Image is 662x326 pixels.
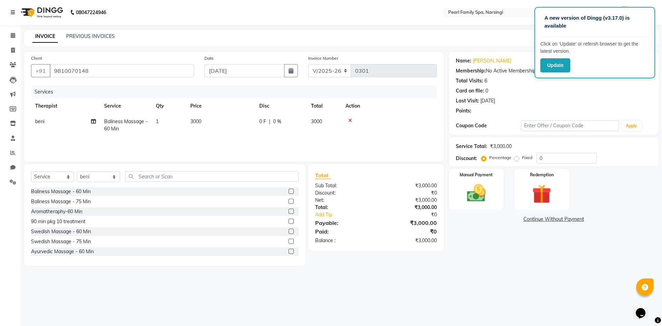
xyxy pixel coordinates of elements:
[204,55,214,61] label: Date
[622,121,641,131] button: Apply
[540,58,570,72] button: Update
[484,77,487,85] div: 6
[35,118,44,125] span: beni
[31,188,91,195] div: Baliness Massage - 60 Min
[156,118,159,125] span: 1
[376,182,442,189] div: ₹3,000.00
[456,143,487,150] div: Service Total:
[50,64,194,77] input: Search by Name/Mobile/Email/Code
[259,118,266,125] span: 0 F
[32,86,442,98] div: Services
[387,211,442,218] div: ₹0
[255,98,307,114] th: Disc
[310,219,376,227] div: Payable:
[273,118,281,125] span: 0 %
[456,67,486,75] div: Membership:
[190,118,201,125] span: 3000
[460,172,493,178] label: Manual Payment
[376,237,442,244] div: ₹3,000.00
[31,98,100,114] th: Therapist
[269,118,270,125] span: |
[480,97,495,105] div: [DATE]
[456,57,471,65] div: Name:
[489,155,511,161] label: Percentage
[461,182,492,204] img: _cash.svg
[456,122,521,129] div: Coupon Code
[633,298,655,319] iframe: chat widget
[308,55,338,61] label: Invoice Number
[31,238,91,245] div: Swedish Massage - 75 Min
[376,204,442,211] div: ₹3,000.00
[186,98,255,114] th: Price
[450,216,657,223] a: Continue Without Payment
[456,77,483,85] div: Total Visits:
[31,64,50,77] button: +91
[310,189,376,197] div: Discount:
[310,197,376,204] div: Net:
[152,98,186,114] th: Qty
[522,155,532,161] label: Fixed
[18,3,65,22] img: logo
[456,107,471,115] div: Points:
[456,87,484,95] div: Card on file:
[310,182,376,189] div: Sub Total:
[76,3,106,22] b: 08047224946
[544,14,645,30] p: A new version of Dingg (v3.17.0) is available
[31,208,82,215] div: Aromatheraphy-60 Min
[31,248,94,255] div: Ayurvedic Massage - 60 Min
[456,155,477,162] div: Discount:
[485,87,488,95] div: 0
[315,172,331,179] span: Total
[311,118,322,125] span: 3000
[376,219,442,227] div: ₹3,000.00
[31,228,91,235] div: Swedish Massage - 60 Min
[104,118,148,132] span: Baliness Massage - 60 Min
[376,189,442,197] div: ₹0
[31,218,86,225] div: 90 min pkg 10 treatment
[618,6,630,18] img: Admin
[456,97,479,105] div: Last Visit:
[376,197,442,204] div: ₹3,000.00
[100,98,152,114] th: Service
[125,171,299,182] input: Search or Scan
[530,172,554,178] label: Redemption
[526,182,557,206] img: _gift.svg
[341,98,437,114] th: Action
[473,57,511,65] a: [PERSON_NAME]
[456,67,652,75] div: No Active Membership
[31,198,91,205] div: Baliness Massage - 75 Min
[310,204,376,211] div: Total:
[310,227,376,236] div: Paid:
[66,33,115,39] a: PREVIOUS INVOICES
[540,40,649,55] p: Click on ‘Update’ or refersh browser to get the latest version.
[307,98,341,114] th: Total
[310,237,376,244] div: Balance :
[31,55,42,61] label: Client
[490,143,512,150] div: ₹3,000.00
[32,30,58,43] a: INVOICE
[310,211,387,218] a: Add Tip
[376,227,442,236] div: ₹0
[521,120,619,131] input: Enter Offer / Coupon Code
